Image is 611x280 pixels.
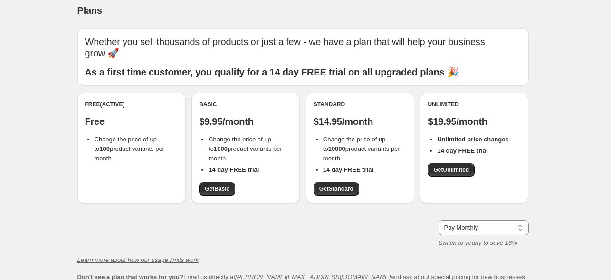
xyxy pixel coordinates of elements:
div: Free (Active) [85,101,178,108]
b: 14 day FREE trial [209,166,259,173]
span: Get Unlimited [433,166,469,174]
b: 14 day FREE trial [437,147,487,154]
b: 10000 [328,145,345,152]
div: Basic [199,101,292,108]
span: Get Standard [319,185,353,193]
b: Unlimited price changes [437,136,508,143]
span: Plans [77,5,102,16]
p: $14.95/month [314,116,407,127]
a: GetBasic [199,182,235,196]
b: 100 [99,145,110,152]
a: GetUnlimited [428,163,475,177]
p: $9.95/month [199,116,292,127]
a: Learn more about how our usage limits work [77,256,199,263]
p: $19.95/month [428,116,521,127]
b: 14 day FREE trial [323,166,373,173]
b: As a first time customer, you qualify for a 14 day FREE trial on all upgraded plans 🎉 [85,67,459,77]
div: Standard [314,101,407,108]
span: Change the price of up to product variants per month [95,136,164,162]
b: 1000 [214,145,228,152]
span: Change the price of up to product variants per month [209,136,282,162]
div: Unlimited [428,101,521,108]
p: Whether you sell thousands of products or just a few - we have a plan that will help your busines... [85,36,521,59]
span: Change the price of up to product variants per month [323,136,400,162]
i: Switch to yearly to save 16% [439,239,517,246]
a: GetStandard [314,182,359,196]
span: Get Basic [205,185,229,193]
p: Free [85,116,178,127]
